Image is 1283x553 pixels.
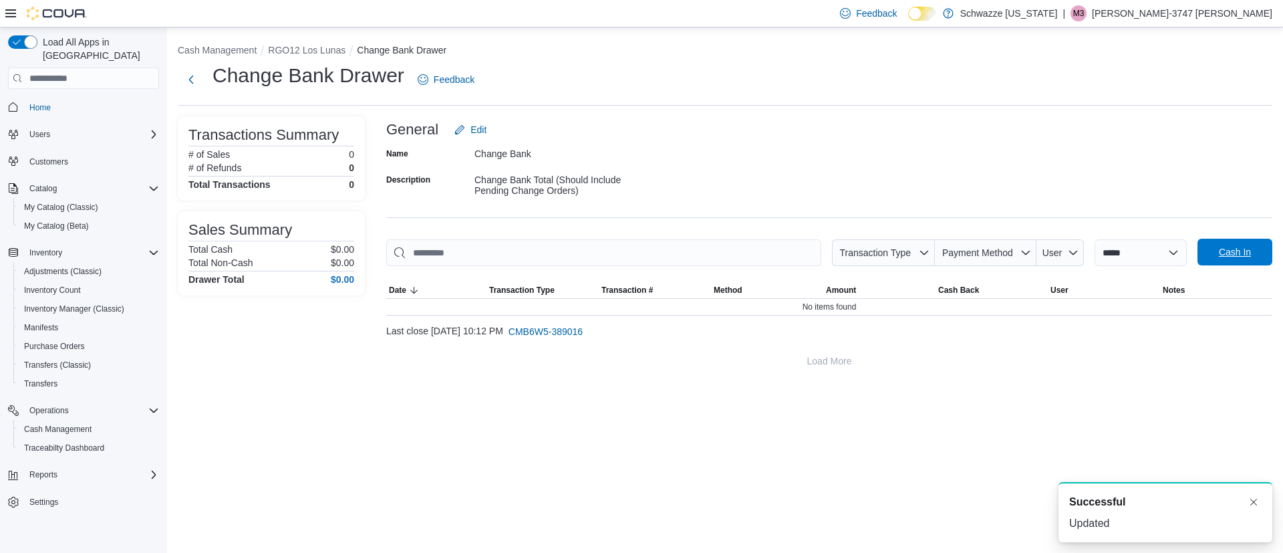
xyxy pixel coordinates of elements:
button: Date [386,282,486,298]
span: Transaction Type [489,285,555,296]
span: Method [714,285,742,296]
span: Home [29,102,51,113]
span: Catalog [24,181,159,197]
p: $0.00 [331,257,354,268]
span: Catalog [29,183,57,194]
button: Customers [3,152,164,171]
button: Method [711,282,823,298]
h3: Sales Summary [188,222,292,238]
a: Adjustments (Classic) [19,263,107,280]
span: My Catalog (Classic) [24,202,98,213]
button: Cash Management [13,420,164,439]
button: Home [3,97,164,116]
button: Reports [24,467,63,483]
a: Inventory Manager (Classic) [19,301,130,317]
nav: An example of EuiBreadcrumbs [178,43,1272,60]
h6: # of Sales [188,149,230,160]
span: Inventory [24,245,159,261]
div: Notification [1069,494,1262,510]
button: Inventory [3,243,164,262]
span: My Catalog (Beta) [24,221,89,231]
p: 0 [349,162,354,173]
button: Users [3,125,164,144]
h4: $0.00 [331,274,354,285]
span: Transfers [24,378,57,389]
h3: Transactions Summary [188,127,339,143]
button: User [1048,282,1160,298]
p: | [1062,5,1065,21]
h4: Drawer Total [188,274,245,285]
span: Manifests [24,322,58,333]
a: Home [24,100,56,116]
span: Customers [29,156,68,167]
span: Inventory Manager (Classic) [24,304,124,314]
button: Transfers (Classic) [13,356,164,374]
a: My Catalog (Classic) [19,199,104,215]
span: Inventory Count [19,282,159,298]
button: RGO12 Los Lunas [268,45,345,56]
button: Reports [3,465,164,484]
div: Change Bank [474,143,654,159]
button: Cash Back [936,282,1048,298]
span: Reports [29,469,57,480]
span: Operations [29,405,69,416]
span: M3 [1073,5,1085,21]
img: Cova [27,7,87,20]
span: Transfers [19,376,159,392]
button: Operations [24,403,74,419]
span: Purchase Orders [24,341,85,352]
span: Cash In [1219,245,1251,259]
button: Catalog [3,179,164,198]
button: Catalog [24,181,62,197]
span: Traceabilty Dashboard [24,443,104,453]
a: Customers [24,154,74,170]
span: Date [389,285,406,296]
span: Customers [24,153,159,170]
a: Manifests [19,320,63,336]
span: Purchase Orders [19,338,159,354]
div: Last close [DATE] 10:12 PM [386,318,1272,345]
button: Transaction # [599,282,711,298]
button: Transaction Type [832,239,935,266]
button: Change Bank Drawer [357,45,446,56]
span: Amount [826,285,856,296]
a: Inventory Count [19,282,86,298]
span: Cash Management [19,421,159,437]
h3: General [386,122,438,138]
span: Transaction Type [839,247,911,258]
span: CMB6W5-389016 [509,325,583,338]
span: Adjustments (Classic) [19,263,159,280]
span: Feedback [856,7,897,20]
button: Inventory Count [13,281,164,300]
a: Feedback [412,66,480,93]
button: Edit [449,116,492,143]
span: Inventory Manager (Classic) [19,301,159,317]
button: Inventory Manager (Classic) [13,300,164,318]
h4: Total Transactions [188,179,271,190]
span: Inventory [29,247,62,258]
span: Settings [29,497,58,508]
a: Settings [24,494,63,510]
button: My Catalog (Beta) [13,217,164,235]
span: No items found [803,302,857,312]
h6: Total Cash [188,244,233,255]
a: My Catalog (Beta) [19,218,94,234]
span: Users [29,129,50,140]
h6: Total Non-Cash [188,257,253,268]
span: My Catalog (Classic) [19,199,159,215]
button: Notes [1160,282,1272,298]
button: Next [178,66,204,93]
span: Notes [1163,285,1185,296]
h4: 0 [349,179,354,190]
a: Transfers (Classic) [19,357,96,373]
div: Michelle-3747 Tolentino [1071,5,1087,21]
nav: Complex example [8,92,159,546]
p: 0 [349,149,354,160]
p: [PERSON_NAME]-3747 [PERSON_NAME] [1092,5,1272,21]
button: Traceabilty Dashboard [13,439,164,457]
h1: Change Bank Drawer [212,62,404,89]
button: Payment Method [935,239,1036,266]
button: Manifests [13,318,164,337]
div: Updated [1069,516,1262,532]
